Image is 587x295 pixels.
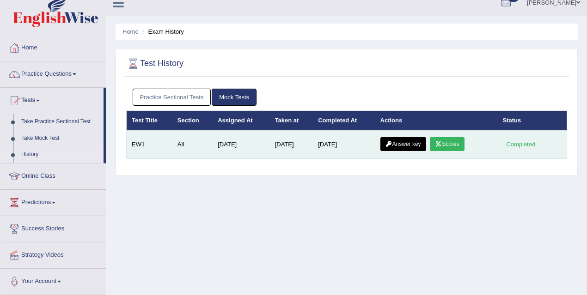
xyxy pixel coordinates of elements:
a: Practice Sectional Tests [133,89,211,106]
td: [DATE] [313,130,375,159]
h2: Test History [126,57,183,71]
a: Strategy Videos [0,242,106,265]
th: Status [498,111,567,130]
a: Online Class [0,163,106,187]
a: Mock Tests [212,89,257,106]
th: Test Title [127,111,172,130]
a: Home [122,28,139,35]
div: Completed [503,139,539,149]
th: Actions [375,111,498,130]
th: Completed At [313,111,375,130]
th: Taken at [270,111,313,130]
td: All [172,130,213,159]
a: Take Practice Sectional Test [17,114,104,130]
a: Take Mock Test [17,130,104,147]
td: EW1 [127,130,172,159]
td: [DATE] [213,130,269,159]
td: [DATE] [270,130,313,159]
th: Section [172,111,213,130]
a: Tests [0,88,104,111]
li: Exam History [140,27,184,36]
a: Success Stories [0,216,106,239]
a: Home [0,35,106,58]
a: Your Account [0,269,106,292]
a: Predictions [0,190,106,213]
a: Answer key [380,137,426,151]
th: Assigned At [213,111,269,130]
a: History [17,146,104,163]
a: Practice Questions [0,61,106,84]
a: Scores [430,137,464,151]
